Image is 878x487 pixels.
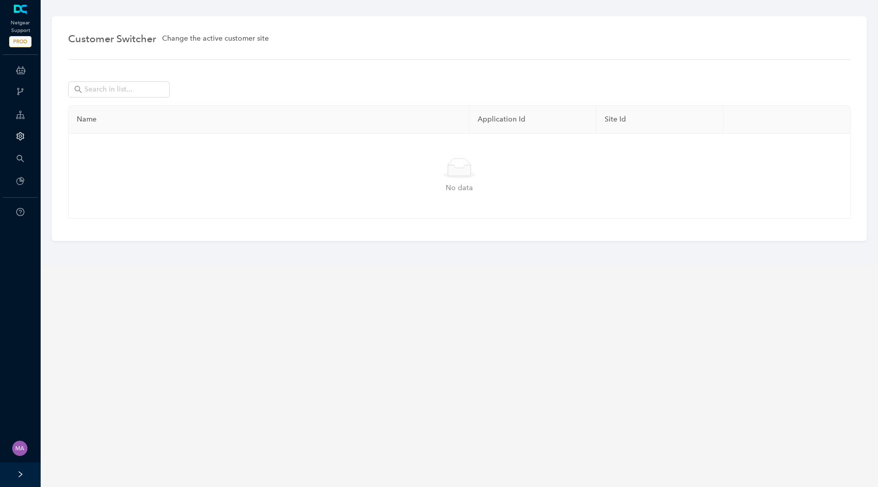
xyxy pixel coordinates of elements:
[74,85,82,94] span: search
[597,106,724,134] th: Site Id
[16,132,24,140] span: setting
[69,106,469,134] th: Name
[16,87,24,96] span: branches
[16,177,24,185] span: pie-chart
[469,106,597,134] th: Application Id
[16,208,24,216] span: question-circle
[81,182,838,194] div: No data
[16,155,24,163] span: search
[68,31,156,47] span: Customer Switcher
[84,84,155,95] input: Search in list...
[162,33,269,44] span: Change the active customer site
[12,441,27,456] img: 261dd2395eed1481b052019273ba48bf
[9,36,32,47] span: PROD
